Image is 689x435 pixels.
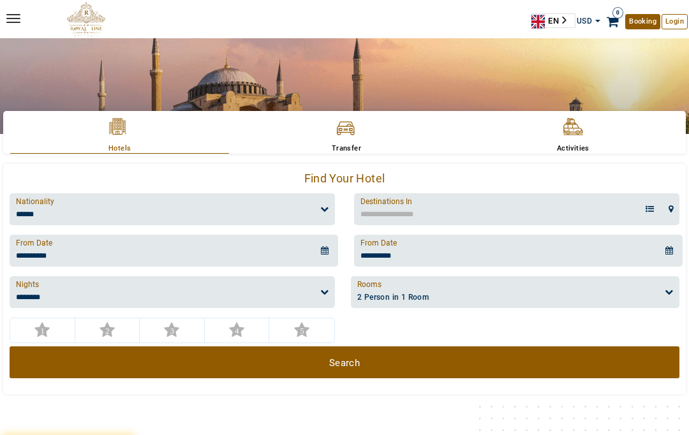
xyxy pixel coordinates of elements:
[531,13,575,28] div: Language
[10,132,229,154] a: Hotel
[531,14,575,27] a: EN
[10,346,679,378] a: Search
[237,144,456,154] div: Transfer
[602,13,624,33] a: 0
[170,327,174,335] span: 3
[237,132,456,153] a: Transfer
[577,17,600,26] a: USD
[40,327,45,335] span: 1
[10,235,338,267] input: Search
[357,293,429,302] span: 2 Person in 1 Room
[6,8,20,29] button: nav-bar
[531,13,575,28] aside: Language selected: English
[662,14,688,29] a: Login
[10,170,679,193] div: find your Hotel
[629,17,656,26] span: Booking
[105,327,110,335] span: 2
[235,327,239,335] span: 4
[464,132,683,153] a: Activities
[300,327,304,335] span: 5
[10,144,229,154] div: Hotels
[612,7,623,18] span: 0
[464,144,683,154] div: Activities
[625,14,660,29] a: My Booking
[67,2,105,36] img: The Royal Line Holidays
[577,17,592,26] span: USD
[354,235,683,267] input: Search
